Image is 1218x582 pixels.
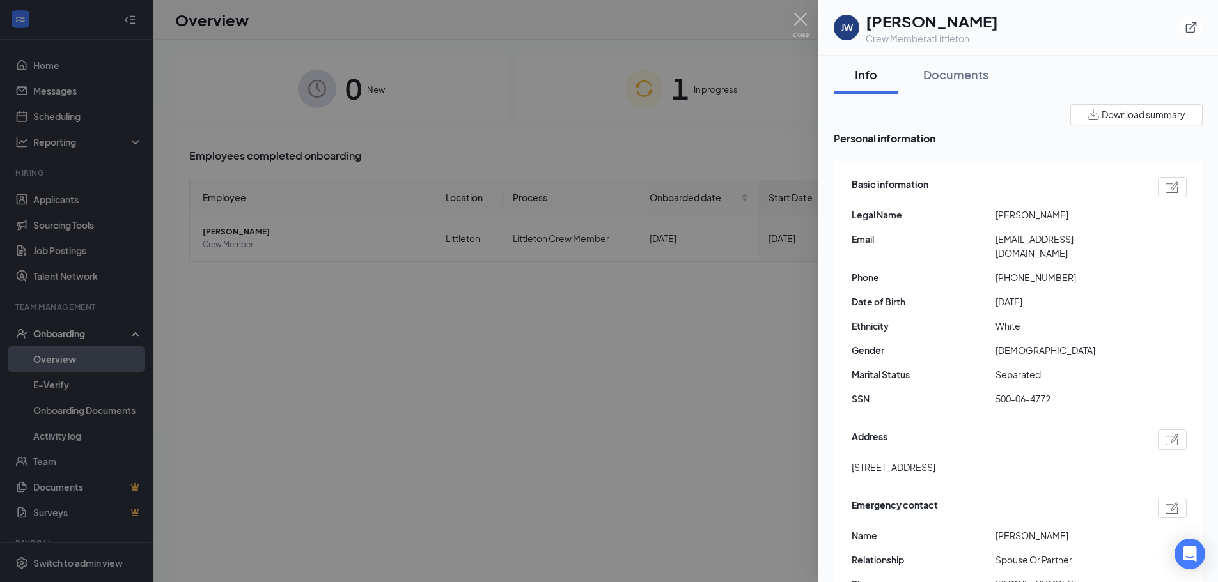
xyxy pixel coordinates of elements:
span: [DATE] [995,295,1139,309]
button: Download summary [1070,104,1203,125]
span: Personal information [834,130,1203,146]
span: Relationship [852,553,995,567]
span: Name [852,528,995,542]
div: Info [847,66,885,82]
svg: ExternalLink [1185,21,1198,34]
span: Legal Name [852,208,995,222]
span: Ethnicity [852,319,995,333]
span: Spouse Or Partner [995,553,1139,567]
span: [PERSON_NAME] [995,528,1139,542]
span: Separated [995,367,1139,381]
span: Date of Birth [852,295,995,309]
div: Documents [923,66,988,82]
span: White [995,319,1139,333]
button: ExternalLink [1180,16,1203,39]
div: JW [841,21,853,34]
span: [PERSON_NAME] [995,208,1139,222]
span: [PHONE_NUMBER] [995,270,1139,284]
span: Download summary [1102,108,1185,121]
span: Emergency contact [852,498,938,518]
span: Gender [852,343,995,357]
h1: [PERSON_NAME] [866,10,998,32]
span: Phone [852,270,995,284]
span: Basic information [852,177,928,197]
span: Address [852,429,887,450]
span: 500-06-4772 [995,392,1139,406]
div: Open Intercom Messenger [1175,539,1205,569]
span: Marital Status [852,367,995,381]
div: Crew Member at Littleton [866,32,998,45]
span: SSN [852,392,995,406]
span: [DEMOGRAPHIC_DATA] [995,343,1139,357]
span: Email [852,232,995,246]
span: [EMAIL_ADDRESS][DOMAIN_NAME] [995,232,1139,260]
span: [STREET_ADDRESS] [852,460,935,474]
